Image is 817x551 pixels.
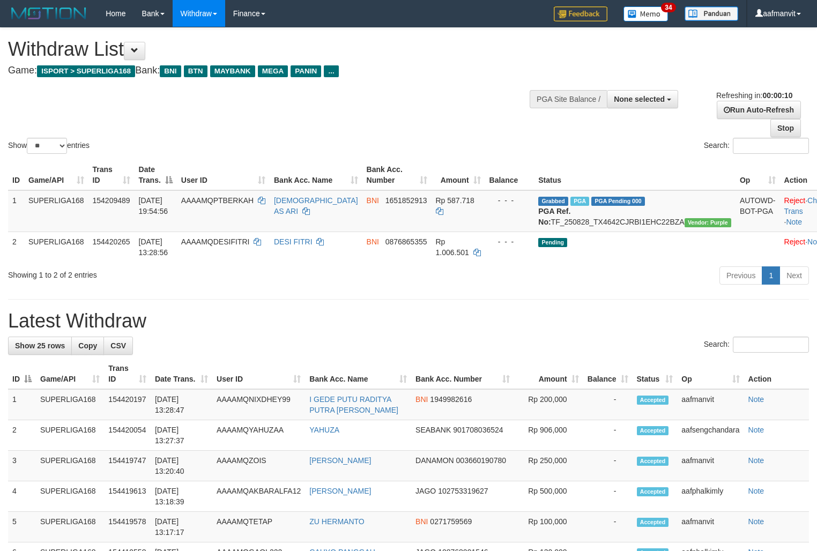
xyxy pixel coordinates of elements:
[762,91,792,100] strong: 00:00:10
[71,337,104,355] a: Copy
[177,160,270,190] th: User ID: activate to sort column ascending
[212,359,305,389] th: User ID: activate to sort column ascending
[623,6,669,21] img: Button%20Memo.svg
[704,138,809,154] label: Search:
[685,218,731,227] span: Vendor URL: https://trx4.1velocity.biz
[430,395,472,404] span: Copy 1949982616 to clipboard
[324,65,338,77] span: ...
[637,426,669,435] span: Accepted
[438,487,488,495] span: Copy 102753319627 to clipboard
[36,481,104,512] td: SUPERLIGA168
[719,266,762,285] a: Previous
[8,337,72,355] a: Show 25 rows
[716,91,792,100] span: Refreshing in:
[637,518,669,527] span: Accepted
[8,5,90,21] img: MOTION_logo.png
[436,196,474,205] span: Rp 587.718
[534,160,736,190] th: Status
[110,341,126,350] span: CSV
[779,266,809,285] a: Next
[432,160,485,190] th: Amount: activate to sort column ascending
[583,481,633,512] td: -
[104,481,151,512] td: 154419613
[15,341,65,350] span: Show 25 rows
[104,420,151,451] td: 154420054
[661,3,675,12] span: 34
[430,517,472,526] span: Copy 0271759569 to clipboard
[784,237,806,246] a: Reject
[212,420,305,451] td: AAAAMQYAHUZAA
[762,266,780,285] a: 1
[415,456,454,465] span: DANAMON
[744,359,809,389] th: Action
[151,451,212,481] td: [DATE] 13:20:40
[514,451,583,481] td: Rp 250,000
[736,160,780,190] th: Op: activate to sort column ascending
[274,237,313,246] a: DESI FITRI
[530,90,607,108] div: PGA Site Balance /
[485,160,534,190] th: Balance
[139,237,168,257] span: [DATE] 13:28:56
[514,389,583,420] td: Rp 200,000
[685,6,738,21] img: panduan.png
[717,101,801,119] a: Run Auto-Refresh
[24,160,88,190] th: Game/API: activate to sort column ascending
[415,517,428,526] span: BNI
[309,487,371,495] a: [PERSON_NAME]
[8,310,809,332] h1: Latest Withdraw
[135,160,177,190] th: Date Trans.: activate to sort column descending
[184,65,207,77] span: BTN
[36,359,104,389] th: Game/API: activate to sort column ascending
[210,65,255,77] span: MAYBANK
[385,237,427,246] span: Copy 0876865355 to clipboard
[538,238,567,247] span: Pending
[748,487,764,495] a: Note
[151,420,212,451] td: [DATE] 13:27:37
[583,512,633,542] td: -
[309,517,364,526] a: ZU HERMANTO
[212,451,305,481] td: AAAAMQZOIS
[8,389,36,420] td: 1
[36,420,104,451] td: SUPERLIGA168
[607,90,678,108] button: None selected
[538,197,568,206] span: Grabbed
[677,512,744,542] td: aafmanvit
[677,420,744,451] td: aafsengchandara
[104,451,151,481] td: 154419747
[24,232,88,262] td: SUPERLIGA168
[274,196,358,215] a: [DEMOGRAPHIC_DATA] AS ARI
[415,395,428,404] span: BNI
[36,451,104,481] td: SUPERLIGA168
[415,487,436,495] span: JAGO
[591,197,645,206] span: PGA Pending
[212,512,305,542] td: AAAAMQTETAP
[637,487,669,496] span: Accepted
[8,232,24,262] td: 2
[212,481,305,512] td: AAAAMQAKBARALFA12
[385,196,427,205] span: Copy 1651852913 to clipboard
[93,196,130,205] span: 154209489
[677,451,744,481] td: aafmanvit
[8,420,36,451] td: 2
[748,395,764,404] a: Note
[614,95,665,103] span: None selected
[677,481,744,512] td: aafphalkimly
[36,512,104,542] td: SUPERLIGA168
[583,359,633,389] th: Balance: activate to sort column ascending
[151,359,212,389] th: Date Trans.: activate to sort column ascending
[8,39,534,60] h1: Withdraw List
[104,389,151,420] td: 154420197
[415,426,451,434] span: SEABANK
[8,265,332,280] div: Showing 1 to 2 of 2 entries
[24,190,88,232] td: SUPERLIGA168
[514,420,583,451] td: Rp 906,000
[93,237,130,246] span: 154420265
[151,481,212,512] td: [DATE] 13:18:39
[8,359,36,389] th: ID: activate to sort column descending
[151,512,212,542] td: [DATE] 13:17:17
[770,119,801,137] a: Stop
[88,160,135,190] th: Trans ID: activate to sort column ascending
[309,456,371,465] a: [PERSON_NAME]
[436,237,469,257] span: Rp 1.006.501
[704,337,809,353] label: Search:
